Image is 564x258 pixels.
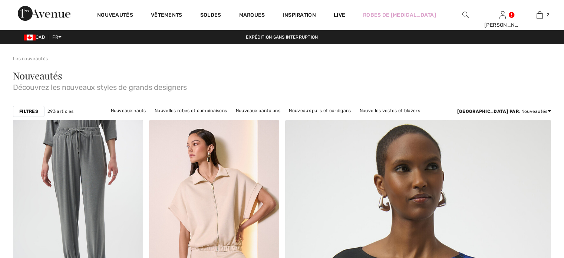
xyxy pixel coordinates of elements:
[517,202,557,221] iframe: Ouvre un widget dans lequel vous pouvez chatter avec l’un de nos agents
[107,106,150,115] a: Nouveaux hauts
[363,11,436,19] a: Robes de [MEDICAL_DATA]
[52,35,62,40] span: FR
[200,12,221,20] a: Soldes
[151,106,231,115] a: Nouvelles robes et combinaisons
[13,56,48,61] a: Les nouveautés
[521,10,558,19] a: 2
[151,12,182,20] a: Vêtements
[247,115,327,125] a: Nouveaux vêtements d'extérieur
[204,115,246,125] a: Nouvelles jupes
[47,108,74,115] span: 293 articles
[462,10,469,19] img: recherche
[499,11,506,18] a: Se connecter
[18,6,70,21] img: 1ère Avenue
[457,108,551,115] div: : Nouveautés
[499,10,506,19] img: Mes infos
[24,35,36,40] img: Canadian Dollar
[97,12,133,20] a: Nouveautés
[547,12,549,18] span: 2
[356,106,424,115] a: Nouvelles vestes et blazers
[13,81,551,91] span: Découvrez les nouveaux styles de grands designers
[232,106,284,115] a: Nouveaux pantalons
[239,12,265,20] a: Marques
[283,12,316,20] span: Inspiration
[334,11,345,19] a: Live
[13,69,62,82] span: Nouveautés
[457,109,519,114] strong: [GEOGRAPHIC_DATA] par
[285,106,354,115] a: Nouveaux pulls et cardigans
[19,108,38,115] strong: Filtres
[537,10,543,19] img: Mon panier
[24,35,48,40] span: CAD
[484,21,521,29] div: [PERSON_NAME]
